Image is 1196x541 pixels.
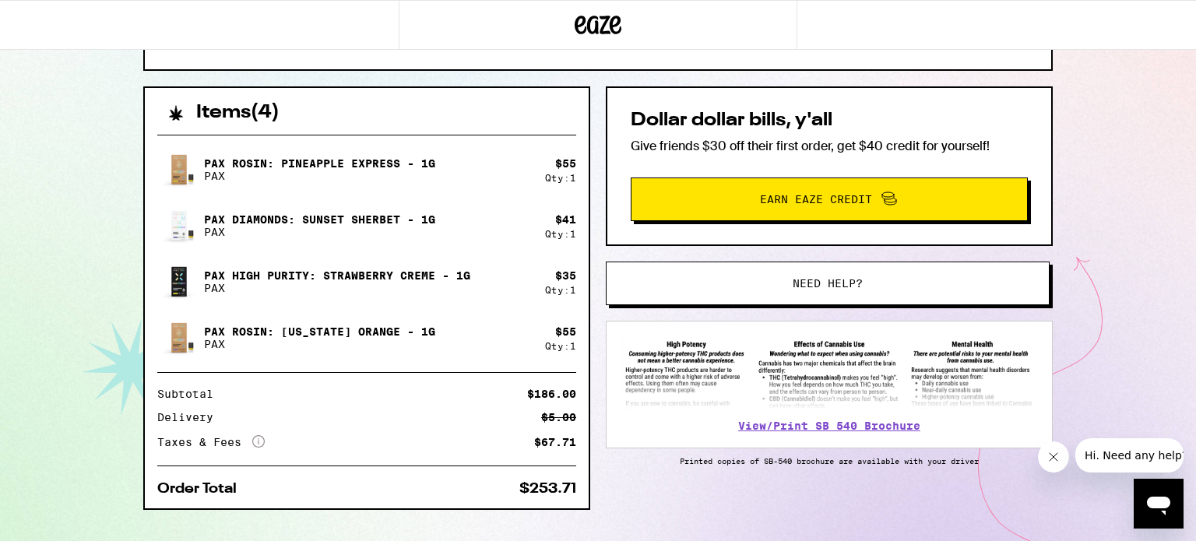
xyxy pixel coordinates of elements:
[157,204,201,248] img: Pax Diamonds: Sunset Sherbet - 1g
[793,278,863,289] span: Need help?
[204,226,435,238] p: PAX
[555,269,576,282] div: $ 35
[204,157,435,170] p: PAX Rosin: Pineapple Express - 1g
[606,262,1050,305] button: Need help?
[545,341,576,351] div: Qty: 1
[204,213,435,226] p: Pax Diamonds: Sunset Sherbet - 1g
[196,104,280,122] h2: Items ( 4 )
[606,456,1053,465] p: Printed copies of SB-540 brochure are available with your driver
[541,412,576,423] div: $5.00
[157,482,248,496] div: Order Total
[622,337,1036,409] img: SB 540 Brochure preview
[555,325,576,338] div: $ 55
[157,148,201,191] img: PAX Rosin: Pineapple Express - 1g
[545,173,576,183] div: Qty: 1
[1134,479,1184,529] iframe: Button to launch messaging window
[1075,438,1184,472] iframe: Message from company
[545,229,576,239] div: Qty: 1
[534,437,576,448] div: $67.71
[204,325,435,338] p: PAX Rosin: [US_STATE] Orange - 1g
[555,157,576,170] div: $ 55
[157,435,265,449] div: Taxes & Fees
[738,420,920,432] a: View/Print SB 540 Brochure
[157,412,224,423] div: Delivery
[204,338,435,350] p: PAX
[157,388,224,399] div: Subtotal
[545,285,576,295] div: Qty: 1
[527,388,576,399] div: $186.00
[9,11,112,23] span: Hi. Need any help?
[760,194,872,205] span: Earn Eaze Credit
[631,111,1028,130] h2: Dollar dollar bills, y'all
[204,170,435,182] p: PAX
[157,316,201,360] img: PAX Rosin: California Orange - 1g
[555,213,576,226] div: $ 41
[157,260,201,304] img: Pax High Purity: Strawberry Creme - 1g
[1038,441,1069,472] iframe: Close message
[204,269,470,282] p: Pax High Purity: Strawberry Creme - 1g
[519,482,576,496] div: $253.71
[204,282,470,294] p: PAX
[631,138,1028,154] p: Give friends $30 off their first order, get $40 credit for yourself!
[631,177,1028,221] button: Earn Eaze Credit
